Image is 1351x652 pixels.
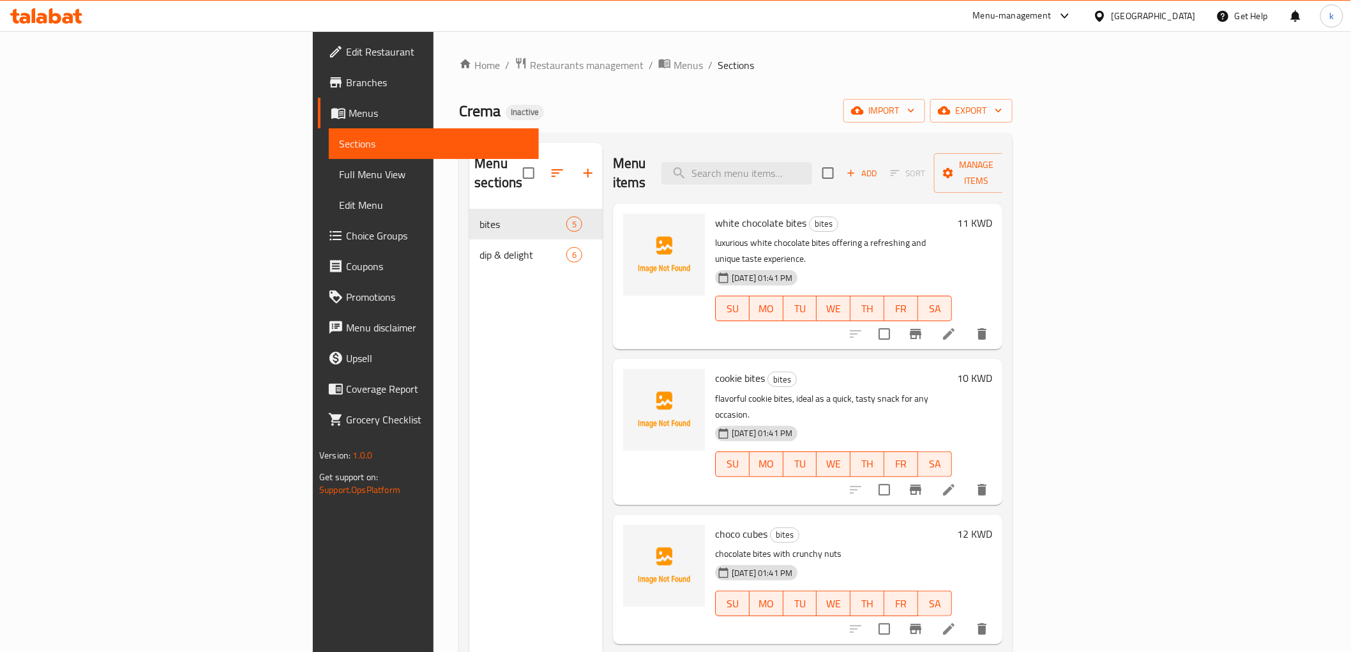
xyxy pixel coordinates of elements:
[918,451,952,477] button: SA
[318,404,538,435] a: Grocery Checklist
[871,616,898,642] span: Select to update
[822,299,845,318] span: WE
[346,44,528,59] span: Edit Restaurant
[318,312,538,343] a: Menu disclaimer
[957,525,992,543] h6: 12 KWD
[346,75,528,90] span: Branches
[918,591,952,616] button: SA
[957,214,992,232] h6: 11 KWD
[573,158,603,188] button: Add section
[755,455,778,473] span: MO
[771,527,799,542] span: bites
[469,209,603,239] div: bites5
[479,216,566,232] span: bites
[889,595,913,613] span: FR
[530,57,644,73] span: Restaurants management
[884,451,918,477] button: FR
[349,105,528,121] span: Menus
[856,455,879,473] span: TH
[346,320,528,335] span: Menu disclaimer
[469,204,603,275] nav: Menu sections
[721,455,744,473] span: SU
[346,289,528,305] span: Promotions
[542,158,573,188] span: Sort sections
[479,247,566,262] div: dip & delight
[850,451,884,477] button: TH
[944,157,1009,189] span: Manage items
[822,455,845,473] span: WE
[567,249,582,261] span: 6
[973,8,1052,24] div: Menu-management
[755,595,778,613] span: MO
[789,595,812,613] span: TU
[854,103,915,119] span: import
[789,455,812,473] span: TU
[715,368,765,388] span: cookie bites
[783,591,817,616] button: TU
[871,321,898,347] span: Select to update
[566,247,582,262] div: items
[346,351,528,366] span: Upsell
[339,167,528,182] span: Full Menu View
[346,228,528,243] span: Choice Groups
[923,455,947,473] span: SA
[649,57,653,73] li: /
[817,296,850,321] button: WE
[613,154,646,192] h2: Menu items
[871,476,898,503] span: Select to update
[318,251,538,282] a: Coupons
[783,451,817,477] button: TU
[727,272,797,284] span: [DATE] 01:41 PM
[339,197,528,213] span: Edit Menu
[789,299,812,318] span: TU
[459,57,1012,73] nav: breadcrumb
[967,474,997,505] button: delete
[346,412,528,427] span: Grocery Checklist
[715,451,750,477] button: SU
[884,591,918,616] button: FR
[727,567,797,579] span: [DATE] 01:41 PM
[318,282,538,312] a: Promotions
[750,296,783,321] button: MO
[318,67,538,98] a: Branches
[661,162,812,185] input: search
[319,447,351,464] span: Version:
[715,296,750,321] button: SU
[566,216,582,232] div: items
[623,214,705,296] img: white chocolate bites
[900,474,931,505] button: Branch-specific-item
[843,99,925,123] button: import
[727,427,797,439] span: [DATE] 01:41 PM
[889,299,913,318] span: FR
[715,591,750,616] button: SU
[515,160,542,186] span: Select all sections
[817,591,850,616] button: WE
[900,614,931,644] button: Branch-specific-item
[767,372,797,387] div: bites
[842,163,882,183] span: Add item
[1329,9,1334,23] span: k
[850,591,884,616] button: TH
[783,296,817,321] button: TU
[319,481,400,498] a: Support.OpsPlatform
[889,455,913,473] span: FR
[750,591,783,616] button: MO
[755,299,778,318] span: MO
[319,469,378,485] span: Get support on:
[346,381,528,397] span: Coverage Report
[845,166,879,181] span: Add
[674,57,703,73] span: Menus
[515,57,644,73] a: Restaurants management
[923,299,947,318] span: SA
[658,57,703,73] a: Menus
[623,525,705,607] img: choco cubes
[941,482,956,497] a: Edit menu item
[708,57,713,73] li: /
[940,103,1002,119] span: export
[941,621,956,637] a: Edit menu item
[318,343,538,374] a: Upsell
[967,614,997,644] button: delete
[329,159,538,190] a: Full Menu View
[934,153,1020,193] button: Manage items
